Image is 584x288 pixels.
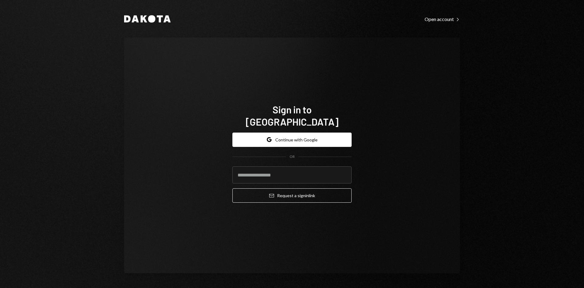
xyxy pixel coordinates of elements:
h1: Sign in to [GEOGRAPHIC_DATA] [232,103,352,128]
a: Open account [425,16,460,22]
button: Continue with Google [232,133,352,147]
div: OR [290,154,295,159]
button: Request a signinlink [232,188,352,203]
